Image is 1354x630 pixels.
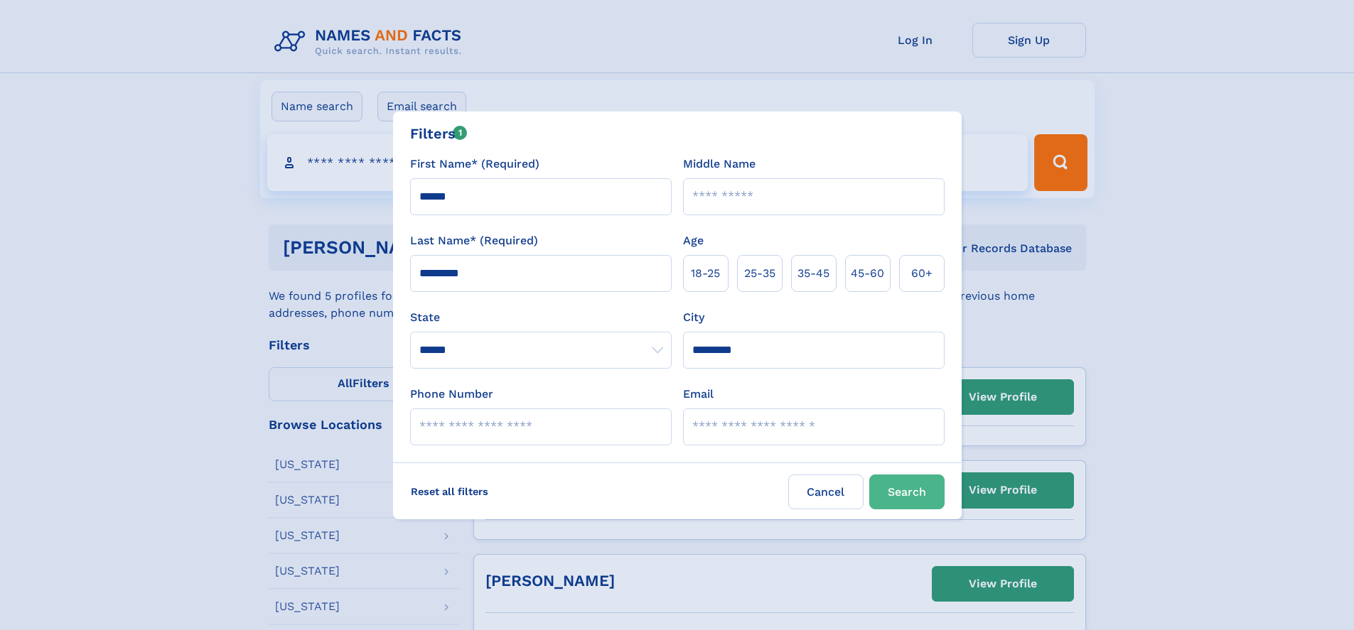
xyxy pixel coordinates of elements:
div: Filters [410,123,468,144]
span: 60+ [911,265,933,282]
label: First Name* (Required) [410,156,539,173]
label: Last Name* (Required) [410,232,538,249]
label: Phone Number [410,386,493,403]
span: 45‑60 [851,265,884,282]
span: 25‑35 [744,265,775,282]
label: Reset all filters [402,474,498,509]
span: 18‑25 [691,265,720,282]
label: State [410,309,672,326]
label: Middle Name [683,156,756,173]
label: Email [683,386,714,403]
span: 35‑45 [797,265,829,282]
button: Search [869,474,945,509]
label: Cancel [788,474,864,509]
label: City [683,309,704,326]
label: Age [683,232,704,249]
